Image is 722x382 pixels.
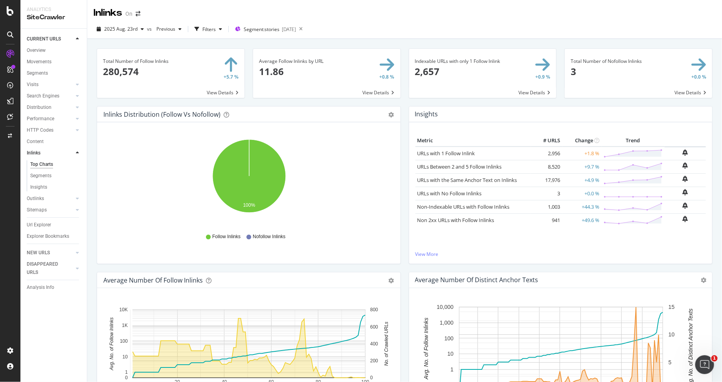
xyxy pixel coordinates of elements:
[202,26,216,33] div: Filters
[370,324,378,330] text: 600
[27,69,81,77] a: Segments
[27,206,47,214] div: Sitemaps
[30,183,47,191] div: Insights
[27,115,73,123] a: Performance
[417,163,502,170] a: URLs Between 2 and 5 Follow Inlinks
[562,160,602,173] td: +9.7 %
[27,69,48,77] div: Segments
[30,160,53,169] div: Top Charts
[415,275,538,285] h4: Average Number of Distinct Anchor Texts
[123,354,128,360] text: 10
[27,232,81,241] a: Explorer Bookmarks
[437,304,454,310] text: 10,000
[27,46,81,55] a: Overview
[389,278,394,283] div: gear
[27,232,69,241] div: Explorer Bookmarks
[695,355,714,374] iframe: Intercom live chat
[253,233,285,240] span: Nofollow Inlinks
[531,147,562,160] td: 2,956
[27,13,81,22] div: SiteCrawler
[415,109,438,119] h4: Insights
[531,200,562,213] td: 1,003
[27,81,39,89] div: Visits
[450,367,454,373] text: 1
[439,320,453,326] text: 1,000
[417,203,510,210] a: Non-Indexable URLs with Follow Inlinks
[136,11,140,17] div: arrow-right-arrow-left
[683,162,688,169] div: bell-plus
[191,23,225,35] button: Filters
[153,26,175,32] span: Previous
[103,276,203,284] div: Average Number of Follow Inlinks
[683,149,688,156] div: bell-plus
[562,213,602,227] td: +49.6 %
[370,341,378,347] text: 400
[417,150,475,157] a: URLs with 1 Follow Inlink
[447,351,454,357] text: 10
[27,92,59,100] div: Search Engines
[94,23,147,35] button: 2025 Aug. 23rd
[125,375,128,380] text: 0
[27,249,50,257] div: NEW URLS
[147,26,153,32] span: vs
[669,304,675,310] text: 15
[683,202,688,209] div: bell-plus
[30,172,51,180] div: Segments
[27,221,81,229] a: Url Explorer
[27,221,51,229] div: Url Explorer
[444,335,454,342] text: 100
[562,187,602,200] td: +0.0 %
[562,173,602,187] td: +4.9 %
[103,110,220,118] div: Inlinks Distribution (Follow vs Nofollow)
[27,138,44,146] div: Content
[415,251,706,257] a: View More
[122,323,128,329] text: 1K
[683,216,688,222] div: bell-plus
[119,307,128,313] text: 10K
[27,35,73,43] a: CURRENT URLS
[232,23,296,35] button: Segment:stories[DATE]
[27,126,53,134] div: HTTP Codes
[27,115,54,123] div: Performance
[109,318,114,371] text: Avg. No. of Follow Inlinks
[27,35,61,43] div: CURRENT URLS
[531,160,562,173] td: 8,520
[30,160,81,169] a: Top Charts
[120,338,128,344] text: 100
[27,103,73,112] a: Distribution
[562,200,602,213] td: +44.3 %
[417,190,482,197] a: URLs with No Follow Inlinks
[415,135,531,147] th: Metric
[669,332,675,338] text: 10
[30,172,81,180] a: Segments
[423,318,429,380] text: Avg. No. of Follow Inlinks
[27,249,73,257] a: NEW URLS
[27,58,51,66] div: Movements
[683,189,688,195] div: bell-plus
[562,135,602,147] th: Change
[27,149,40,157] div: Inlinks
[103,135,395,226] svg: A chart.
[417,217,494,224] a: Non 2xx URLs with Follow Inlinks
[27,126,73,134] a: HTTP Codes
[27,195,73,203] a: Outlinks
[27,138,81,146] a: Content
[370,358,378,364] text: 200
[701,277,706,283] i: Options
[27,260,73,277] a: DISAPPEARED URLS
[27,46,46,55] div: Overview
[27,81,73,89] a: Visits
[370,375,373,381] text: 0
[282,26,296,33] div: [DATE]
[104,26,138,32] span: 2025 Aug. 23rd
[212,233,241,240] span: Follow Inlinks
[384,322,389,366] text: No. of Crawled URLs
[125,10,132,18] div: On
[125,370,128,375] text: 1
[531,187,562,200] td: 3
[27,103,51,112] div: Distribution
[27,206,73,214] a: Sitemaps
[94,6,122,20] div: Inlinks
[27,6,81,13] div: Analytics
